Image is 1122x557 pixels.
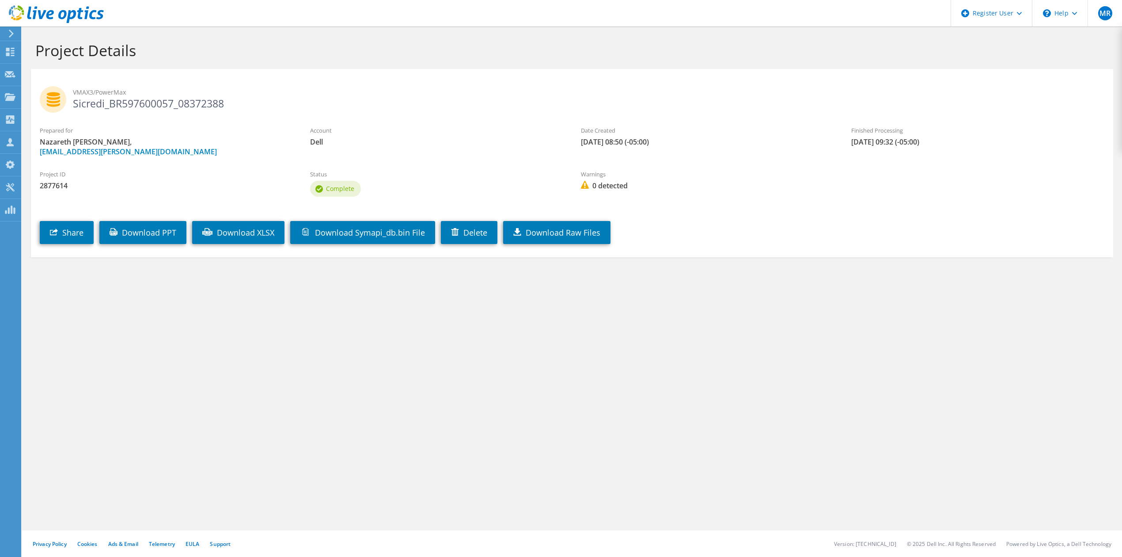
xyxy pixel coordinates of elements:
h1: Project Details [35,41,1104,60]
span: [DATE] 09:32 (-05:00) [851,137,1104,147]
a: Telemetry [149,540,175,548]
span: VMAX3/PowerMax [73,88,1104,97]
a: Delete [441,221,497,244]
a: EULA [186,540,199,548]
span: Complete [326,184,354,193]
a: Cookies [77,540,98,548]
span: [DATE] 08:50 (-05:00) [581,137,834,147]
label: Project ID [40,170,292,179]
label: Prepared for [40,126,292,135]
li: © 2025 Dell Inc. All Rights Reserved [907,540,996,548]
a: Share [40,221,94,244]
a: Download Symapi_db.bin File [290,221,435,244]
label: Finished Processing [851,126,1104,135]
label: Date Created [581,126,834,135]
a: Privacy Policy [33,540,67,548]
svg: \n [1043,9,1051,17]
a: Support [210,540,231,548]
span: 2877614 [40,181,292,191]
a: Download XLSX [192,221,284,244]
a: Download Raw Files [503,221,610,244]
li: Powered by Live Optics, a Dell Technology [1006,540,1111,548]
label: Status [310,170,563,179]
span: Nazareth [PERSON_NAME], [40,137,292,156]
span: 0 detected [581,181,834,191]
span: Dell [310,137,563,147]
a: [EMAIL_ADDRESS][PERSON_NAME][DOMAIN_NAME] [40,147,217,156]
a: Download PPT [99,221,186,244]
h2: Sicredi_BR597600057_08372388 [40,86,1104,108]
label: Account [310,126,563,135]
a: Ads & Email [108,540,138,548]
span: MR [1098,6,1112,20]
label: Warnings [581,170,834,179]
li: Version: [TECHNICAL_ID] [834,540,896,548]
